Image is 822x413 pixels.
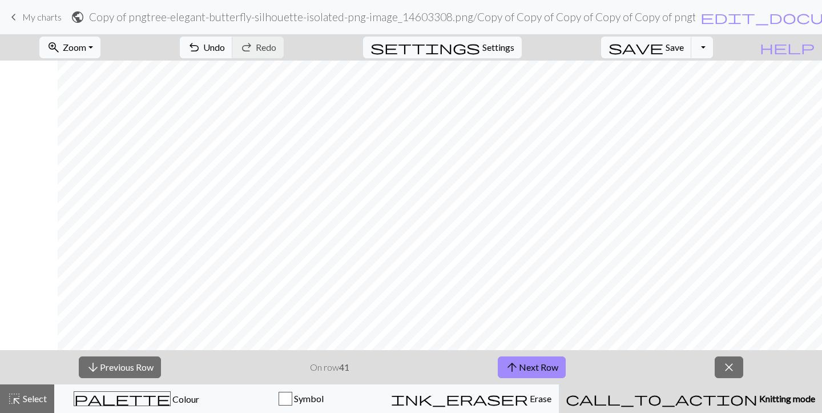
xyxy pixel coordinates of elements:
span: save [609,39,663,55]
span: ink_eraser [391,391,528,407]
span: Colour [171,394,199,404]
span: Symbol [292,393,324,404]
button: Knitting mode [559,384,822,413]
span: Erase [528,393,551,404]
i: Settings [370,41,480,54]
h2: Copy of pngtree-elegant-butterfly-silhouette-isolated-png-image_14603308.png / Copy of Copy of Co... [89,10,695,23]
span: public [71,9,84,25]
span: help [760,39,815,55]
button: Next Row [498,356,566,378]
strong: 41 [339,362,349,372]
span: undo [187,39,201,55]
a: My charts [7,7,62,27]
span: highlight_alt [7,391,21,407]
span: arrow_downward [86,359,100,375]
span: Settings [482,41,514,54]
span: palette [74,391,170,407]
button: Colour [54,384,219,413]
span: My charts [22,11,62,22]
span: arrow_upward [505,359,519,375]
button: Erase [384,384,559,413]
button: Undo [180,37,233,58]
span: call_to_action [566,391,757,407]
span: Select [21,393,47,404]
span: settings [370,39,480,55]
span: Zoom [63,42,86,53]
span: zoom_in [47,39,61,55]
button: Zoom [39,37,100,58]
button: Previous Row [79,356,161,378]
button: SettingsSettings [363,37,522,58]
span: close [722,359,736,375]
span: keyboard_arrow_left [7,9,21,25]
button: Symbol [219,384,384,413]
span: Knitting mode [757,393,815,404]
span: Undo [203,42,225,53]
span: Save [666,42,684,53]
p: On row [310,360,349,374]
button: Save [601,37,692,58]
